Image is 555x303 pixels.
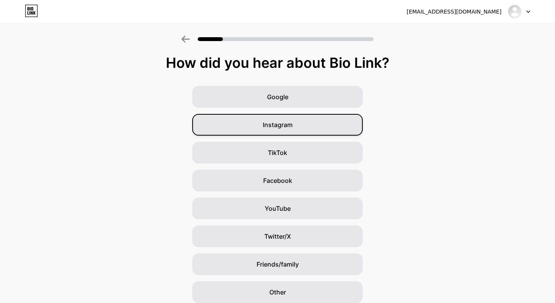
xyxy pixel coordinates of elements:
[257,260,299,269] span: Friends/family
[507,4,522,19] img: The House of Movement
[268,148,287,157] span: TikTok
[264,232,291,241] span: Twitter/X
[407,8,502,16] div: [EMAIL_ADDRESS][DOMAIN_NAME]
[267,92,288,102] span: Google
[4,55,551,71] div: How did you hear about Bio Link?
[269,288,286,297] span: Other
[263,120,293,129] span: Instagram
[263,176,292,185] span: Facebook
[265,204,291,213] span: YouTube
